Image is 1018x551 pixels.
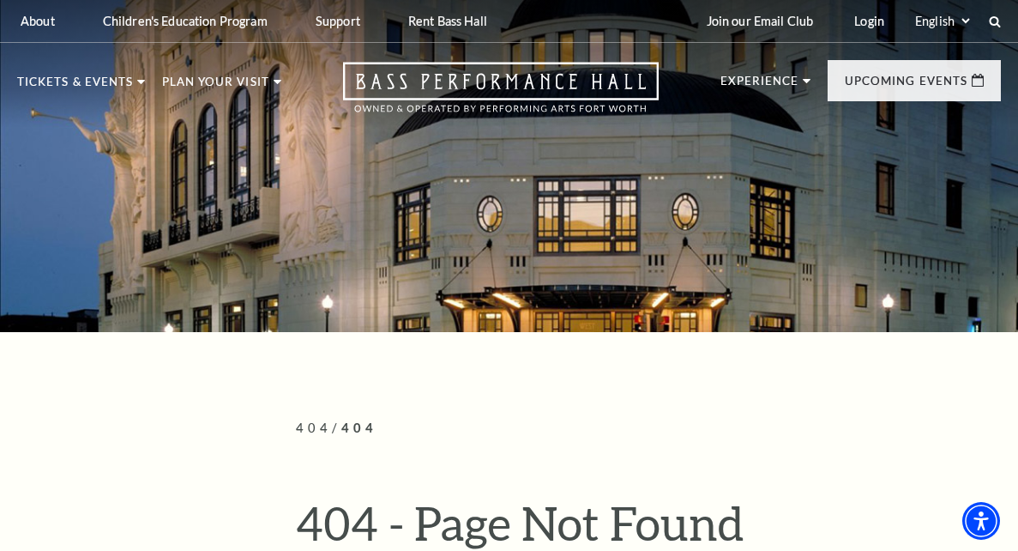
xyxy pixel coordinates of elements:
p: Experience [720,76,799,96]
span: 404 [341,421,377,435]
p: / [296,418,1001,439]
p: Rent Bass Hall [408,14,487,28]
p: Upcoming Events [845,76,967,96]
p: Tickets & Events [17,76,133,97]
p: Support [316,14,360,28]
p: Plan Your Visit [162,76,269,97]
a: Open this option [281,62,720,128]
p: About [21,14,55,28]
span: 404 [296,421,332,435]
p: Children's Education Program [103,14,268,28]
select: Select: [912,13,973,29]
div: Accessibility Menu [962,502,1000,540]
